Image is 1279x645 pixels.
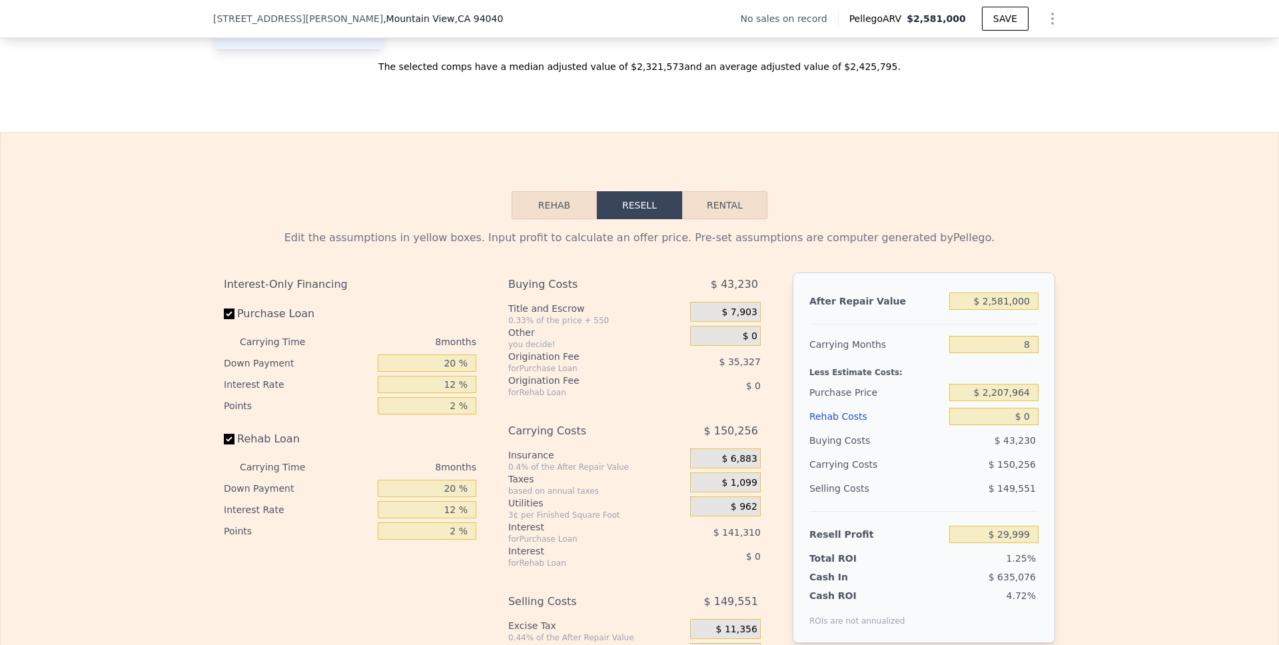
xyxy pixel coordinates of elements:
[1007,590,1036,601] span: 4.72%
[332,456,476,478] div: 8 months
[213,12,383,25] span: [STREET_ADDRESS][PERSON_NAME]
[809,570,893,584] div: Cash In
[508,350,657,363] div: Origination Fee
[213,49,1066,73] div: The selected comps have a median adjusted value of $2,321,573 and an average adjusted value of $2...
[809,476,944,500] div: Selling Costs
[809,404,944,428] div: Rehab Costs
[721,477,757,489] span: $ 1,099
[719,356,761,367] span: $ 35,327
[224,427,372,451] label: Rehab Loan
[1007,553,1036,564] span: 1.25%
[508,534,657,544] div: for Purchase Loan
[508,326,685,339] div: Other
[508,302,685,315] div: Title and Escrow
[746,551,761,562] span: $ 0
[508,558,657,568] div: for Rehab Loan
[907,13,966,24] span: $2,581,000
[682,191,767,219] button: Rental
[508,632,685,643] div: 0.44% of the After Repair Value
[508,520,657,534] div: Interest
[240,331,326,352] div: Carrying Time
[703,590,757,614] span: $ 149,551
[703,419,757,443] span: $ 150,256
[1039,5,1066,32] button: Show Options
[746,380,761,391] span: $ 0
[224,395,372,416] div: Points
[849,12,907,25] span: Pellego ARV
[508,315,685,326] div: 0.33% of the price + 550
[224,273,476,297] div: Interest-Only Financing
[721,453,757,465] span: $ 6,883
[224,302,372,326] label: Purchase Loan
[240,456,326,478] div: Carrying Time
[454,13,503,24] span: , CA 94040
[809,452,893,476] div: Carrying Costs
[743,330,757,342] span: $ 0
[995,435,1036,446] span: $ 43,230
[809,380,944,404] div: Purchase Price
[332,331,476,352] div: 8 months
[508,486,685,496] div: based on annual taxes
[809,428,944,452] div: Buying Costs
[224,499,372,520] div: Interest Rate
[809,332,944,356] div: Carrying Months
[809,356,1039,380] div: Less Estimate Costs:
[224,520,372,542] div: Points
[508,363,657,374] div: for Purchase Loan
[224,434,234,444] input: Rehab Loan
[508,387,657,398] div: for Rehab Loan
[809,589,905,602] div: Cash ROI
[508,462,685,472] div: 0.4% of the After Repair Value
[508,619,685,632] div: Excise Tax
[508,496,685,510] div: Utilities
[740,12,837,25] div: No sales on record
[731,501,757,513] span: $ 962
[809,602,905,626] div: ROIs are not annualized
[508,273,657,297] div: Buying Costs
[224,352,372,374] div: Down Payment
[982,7,1029,31] button: SAVE
[508,510,685,520] div: 3¢ per Finished Square Foot
[716,624,757,636] span: $ 11,356
[508,544,657,558] div: Interest
[224,374,372,395] div: Interest Rate
[224,478,372,499] div: Down Payment
[512,191,597,219] button: Rehab
[508,590,657,614] div: Selling Costs
[809,289,944,313] div: After Repair Value
[508,448,685,462] div: Insurance
[508,472,685,486] div: Taxes
[809,522,944,546] div: Resell Profit
[989,572,1036,582] span: $ 635,076
[721,307,757,319] span: $ 7,903
[224,309,234,319] input: Purchase Loan
[224,230,1055,246] div: Edit the assumptions in yellow boxes. Input profit to calculate an offer price. Pre-set assumptio...
[711,273,758,297] span: $ 43,230
[713,527,761,538] span: $ 141,310
[508,419,657,443] div: Carrying Costs
[508,339,685,350] div: you decide!
[597,191,682,219] button: Resell
[508,374,657,387] div: Origination Fee
[809,552,893,565] div: Total ROI
[989,483,1036,494] span: $ 149,551
[383,12,503,25] span: , Mountain View
[989,459,1036,470] span: $ 150,256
